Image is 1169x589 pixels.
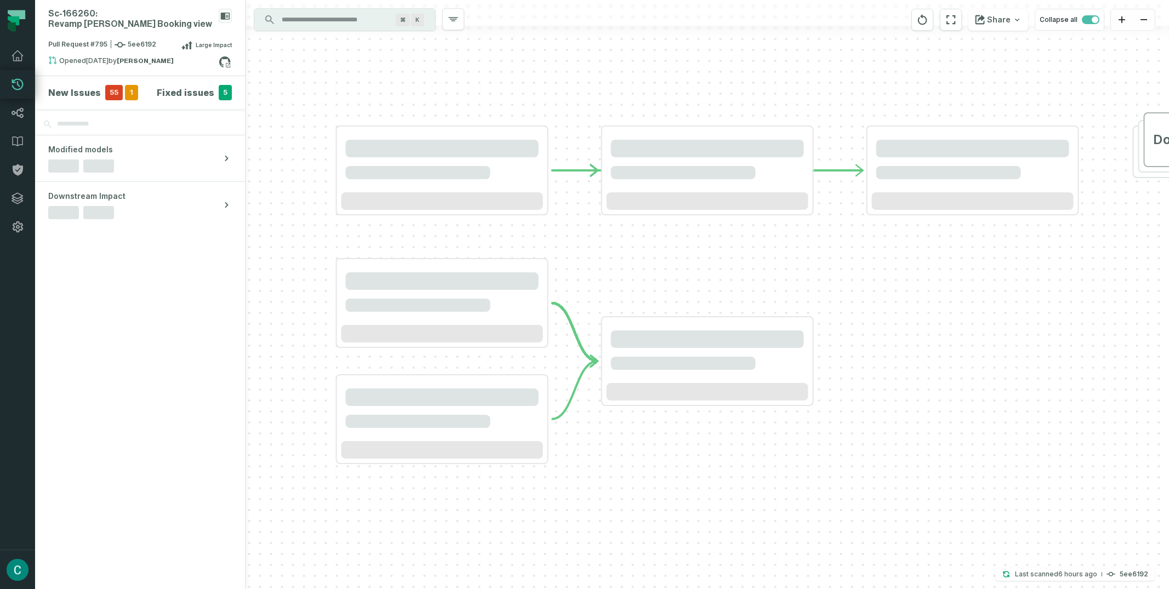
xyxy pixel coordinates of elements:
h4: New Issues [48,86,101,99]
span: Downstream Impact [48,191,126,202]
relative-time: Sep 18, 2025, 12:56 PM GMT+2 [86,56,109,65]
strong: Cristian Gómez (cgomezFH) [117,58,174,64]
g: Edge from 148875dd67593b3bd90ff5aefd268643 to baa6be2ce1484b11b18c68d6f00fa759 [552,303,598,361]
button: zoom out [1133,9,1155,31]
a: View on github [218,55,232,69]
span: Pull Request #795 5ee6192 [48,39,156,50]
button: zoom in [1111,9,1133,31]
span: 55 [105,85,123,100]
img: avatar of Cristian Gomez [7,559,28,581]
span: Press ⌘ + K to focus the search bar [396,14,410,26]
relative-time: Sep 19, 2025, 3:42 AM GMT+2 [1058,570,1097,578]
div: Sc-166260: Revamp Bovio Booking view [48,9,214,30]
h4: 5ee6192 [1120,571,1148,577]
div: Opened by [48,56,219,69]
span: Modified models [48,144,113,155]
button: New Issues551Fixed issues5 [48,85,232,100]
span: 1 [125,85,138,100]
h4: Fixed issues [157,86,214,99]
button: Collapse all [1035,9,1104,31]
span: Press ⌘ + K to focus the search bar [411,14,424,26]
span: 5 [219,85,232,100]
p: Last scanned [1015,569,1097,580]
span: Large Impact [196,41,232,49]
button: Share [968,9,1028,31]
g: Edge from 18bc8f461f198df663eda703c7d114ae to baa6be2ce1484b11b18c68d6f00fa759 [552,361,598,419]
button: Modified models [35,135,245,181]
button: Downstream Impact [35,182,245,228]
button: Last scanned[DATE] 03:42:375ee6192 [995,568,1155,581]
